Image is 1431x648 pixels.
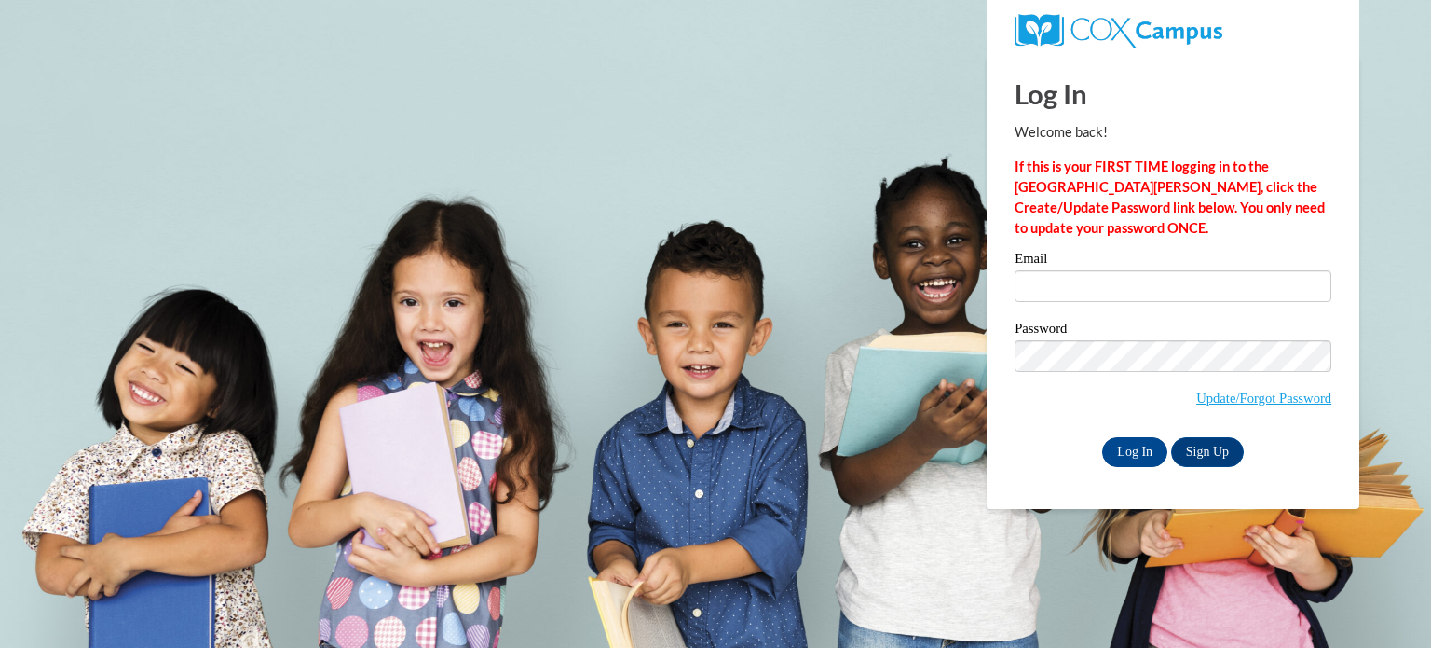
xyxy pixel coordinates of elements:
[1102,437,1167,467] input: Log In
[1015,75,1331,113] h1: Log In
[1015,159,1325,236] strong: If this is your FIRST TIME logging in to the [GEOGRAPHIC_DATA][PERSON_NAME], click the Create/Upd...
[1015,252,1331,270] label: Email
[1171,437,1244,467] a: Sign Up
[1015,14,1222,48] img: COX Campus
[1015,122,1331,143] p: Welcome back!
[1015,322,1331,340] label: Password
[1196,391,1331,406] a: Update/Forgot Password
[1015,21,1222,37] a: COX Campus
